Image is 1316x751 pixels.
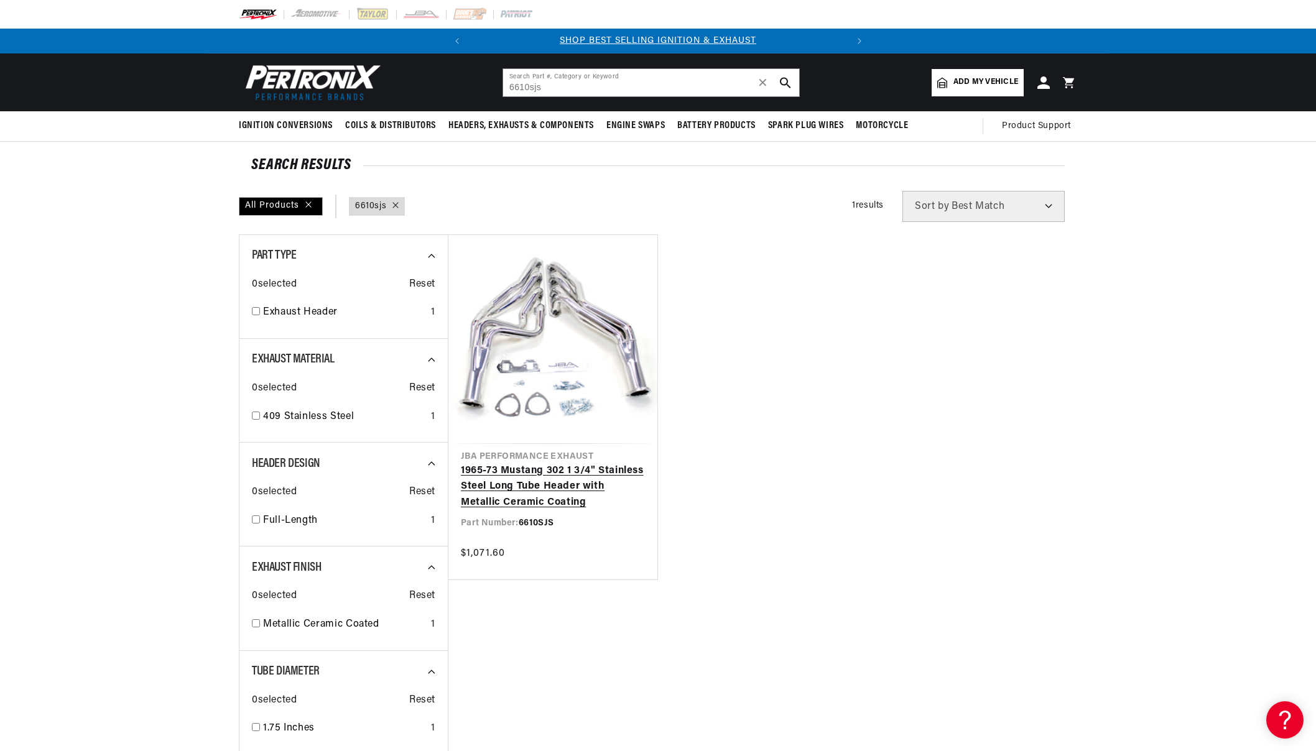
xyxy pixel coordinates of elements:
span: Spark Plug Wires [768,119,844,132]
div: All Products [239,197,323,216]
summary: Headers, Exhausts & Components [442,111,600,141]
div: SEARCH RESULTS [251,159,1065,172]
a: Full-Length [263,513,426,529]
a: 409 Stainless Steel [263,409,426,425]
span: Coils & Distributors [345,119,436,132]
div: 1 [431,409,435,425]
span: Reset [409,484,435,500]
button: search button [772,69,799,96]
span: Motorcycle [856,119,908,132]
span: Add my vehicle [953,76,1018,88]
span: Sort by [915,201,949,211]
div: Announcement [470,34,847,48]
summary: Battery Products [671,111,762,141]
div: 1 [431,721,435,737]
span: 0 selected [252,588,297,604]
button: Translation missing: en.sections.announcements.next_announcement [847,29,872,53]
span: Reset [409,588,435,604]
span: Battery Products [677,119,756,132]
span: Engine Swaps [606,119,665,132]
summary: Product Support [1002,111,1077,141]
input: Search Part #, Category or Keyword [503,69,799,96]
a: 1.75 Inches [263,721,426,737]
span: Tube Diameter [252,665,320,678]
span: Exhaust Material [252,353,335,366]
div: 1 [431,305,435,321]
span: Reset [409,277,435,293]
span: 0 selected [252,277,297,293]
span: Part Type [252,249,296,262]
span: 1 results [852,201,884,210]
button: Translation missing: en.sections.announcements.previous_announcement [445,29,470,53]
img: Pertronix [239,61,382,104]
a: 1965-73 Mustang 302 1 3/4" Stainless Steel Long Tube Header with Metallic Ceramic Coating [461,463,645,511]
span: 0 selected [252,693,297,709]
summary: Engine Swaps [600,111,671,141]
span: Ignition Conversions [239,119,333,132]
span: Product Support [1002,119,1071,133]
a: 6610sjs [355,200,386,213]
div: 1 [431,513,435,529]
summary: Coils & Distributors [339,111,442,141]
span: Reset [409,380,435,397]
span: 0 selected [252,484,297,500]
select: Sort by [902,191,1065,222]
span: Reset [409,693,435,709]
span: 0 selected [252,380,297,397]
a: Exhaust Header [263,305,426,321]
a: SHOP BEST SELLING IGNITION & EXHAUST [560,36,756,45]
div: 1 [431,617,435,633]
span: Exhaust Finish [252,561,321,574]
span: Header Design [252,458,320,470]
slideshow-component: Translation missing: en.sections.announcements.announcement_bar [208,29,1108,53]
a: Metallic Ceramic Coated [263,617,426,633]
summary: Ignition Conversions [239,111,339,141]
span: Headers, Exhausts & Components [448,119,594,132]
summary: Spark Plug Wires [762,111,850,141]
summary: Motorcycle [850,111,914,141]
div: 1 of 2 [470,34,847,48]
a: Add my vehicle [932,69,1024,96]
